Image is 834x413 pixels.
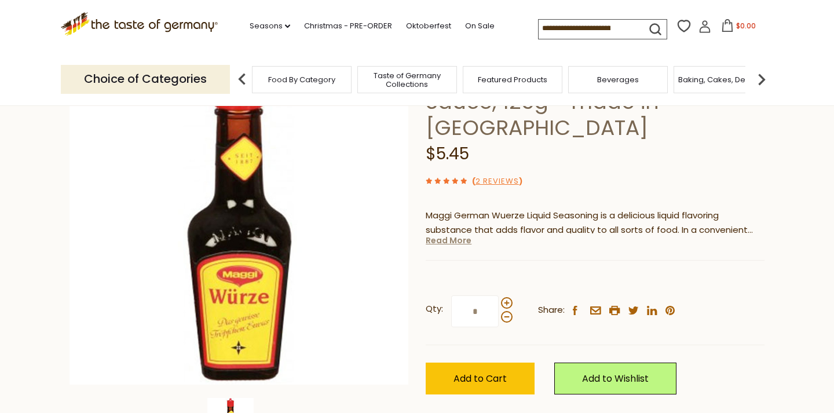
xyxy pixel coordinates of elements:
button: Add to Cart [426,363,535,394]
span: $0.00 [736,21,756,31]
span: ( ) [472,176,522,187]
span: Share: [538,303,565,317]
a: Add to Wishlist [554,363,676,394]
a: Baking, Cakes, Desserts [678,75,768,84]
input: Qty: [451,295,499,327]
span: $5.45 [426,142,469,165]
button: $0.00 [714,19,763,36]
a: Christmas - PRE-ORDER [304,20,392,32]
img: next arrow [750,68,773,91]
h1: Maggi "Würze" Seasoning Sauce, 125g - made in [GEOGRAPHIC_DATA] [426,63,765,141]
a: Oktoberfest [406,20,451,32]
a: Taste of Germany Collections [361,71,453,89]
a: On Sale [465,20,495,32]
a: 2 Reviews [475,176,519,188]
p: Maggi German Wuerze Liquid Seasoning is a delicious liquid flavoring substance that adds flavor a... [426,209,765,237]
a: Seasons [250,20,290,32]
span: Add to Cart [453,372,507,385]
strong: Qty: [426,302,443,316]
img: previous arrow [231,68,254,91]
img: Maggi Wuerze Liquid Seasoning (imported from Germany) [69,46,408,385]
a: Food By Category [268,75,335,84]
a: Read More [426,235,471,246]
a: Beverages [597,75,639,84]
p: Choice of Categories [61,65,230,93]
a: Featured Products [478,75,547,84]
